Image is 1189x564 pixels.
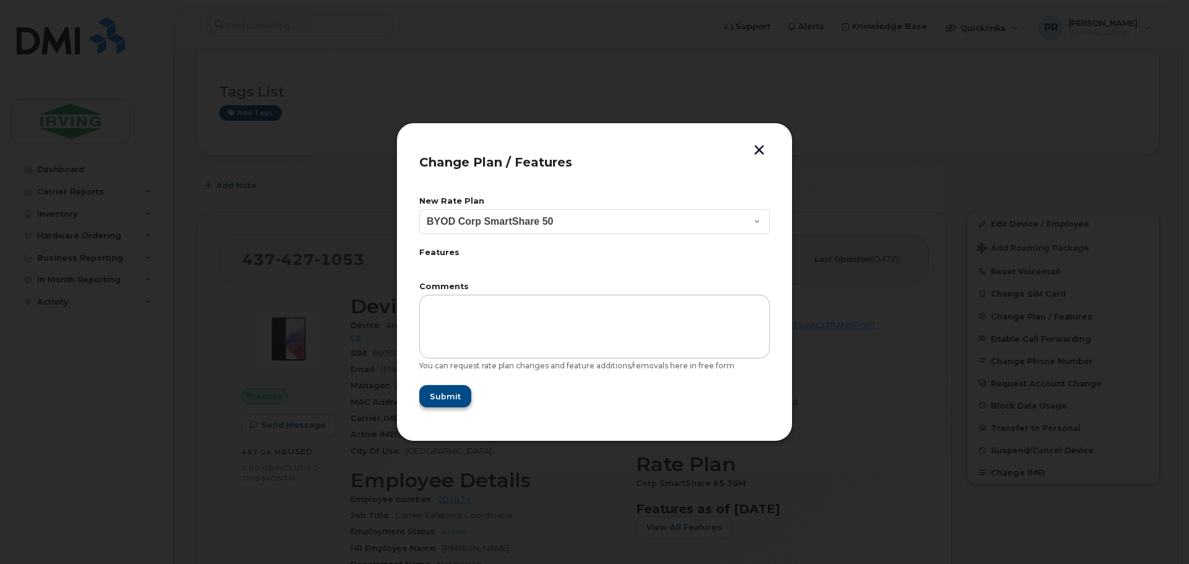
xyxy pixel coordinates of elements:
label: Comments [419,283,770,291]
label: New Rate Plan [419,197,770,206]
span: Submit [430,391,461,402]
label: Features [419,249,770,257]
span: Change Plan / Features [419,155,572,170]
button: Submit [419,385,471,407]
div: You can request rate plan changes and feature additions/removals here in free form [419,361,770,371]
